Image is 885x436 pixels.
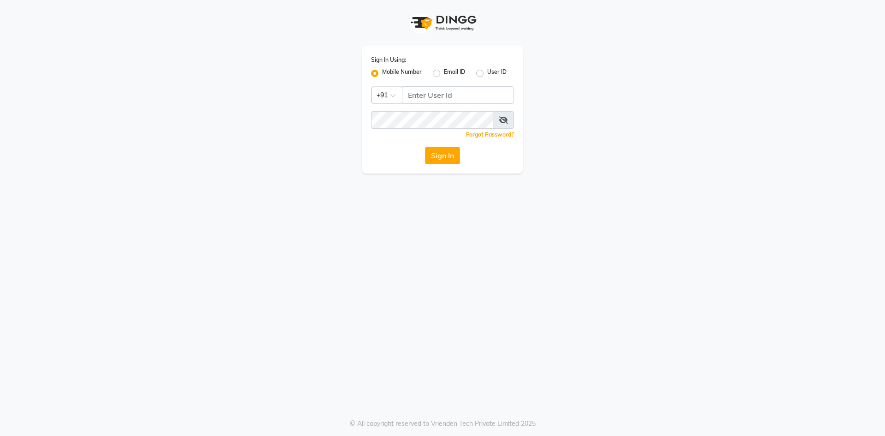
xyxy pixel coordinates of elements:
input: Username [371,111,493,129]
label: Mobile Number [382,68,422,79]
button: Sign In [425,147,460,164]
label: Sign In Using: [371,56,406,64]
a: Forgot Password? [466,131,514,138]
label: Email ID [444,68,465,79]
label: User ID [487,68,507,79]
img: logo1.svg [406,9,479,36]
input: Username [402,86,514,104]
